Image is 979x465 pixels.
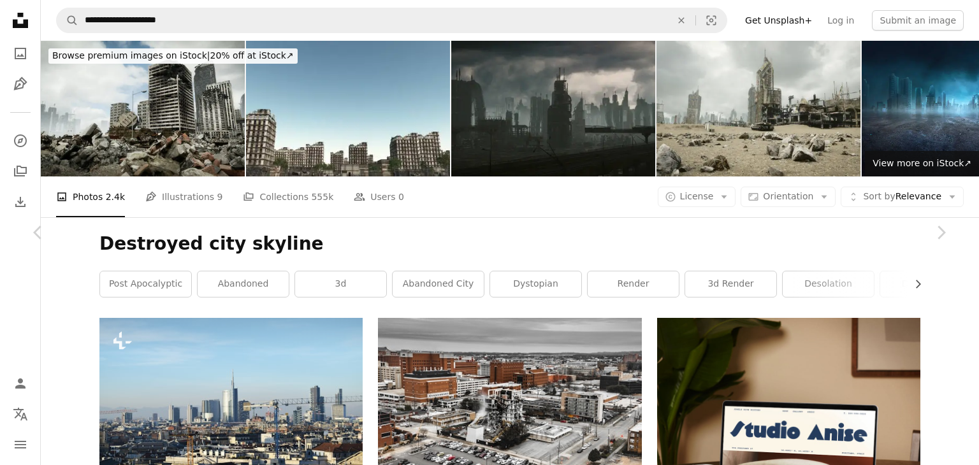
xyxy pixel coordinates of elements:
button: Search Unsplash [57,8,78,32]
span: Relevance [863,190,941,203]
a: Photos [8,41,33,66]
button: Visual search [696,8,727,32]
form: Find visuals sitewide [56,8,727,33]
a: View more on iStock↗ [865,151,979,176]
button: Language [8,401,33,427]
a: Collections 555k [243,176,333,217]
a: dystopium [880,271,971,297]
a: a view of a city with a crane in the background [99,399,363,411]
a: desolation [783,271,874,297]
button: Clear [667,8,695,32]
button: Submit an image [872,10,964,31]
a: cars on park in middle of city under white sky [378,411,641,423]
span: 555k [311,190,333,204]
a: render [588,271,679,297]
button: License [658,187,736,207]
span: Orientation [763,191,813,201]
img: Wasteland [656,41,860,176]
a: dystopian [490,271,581,297]
a: Get Unsplash+ [737,10,820,31]
a: Users 0 [354,176,404,217]
span: 9 [217,190,223,204]
a: Illustrations 9 [145,176,222,217]
a: Log in [820,10,862,31]
img: Post Apocalyptic Urban Landscape [41,41,245,176]
a: abandoned city [393,271,484,297]
a: Explore [8,128,33,154]
a: 3d [295,271,386,297]
a: Illustrations [8,71,33,97]
span: Browse premium images on iStock | [52,50,210,61]
a: Next [903,171,979,294]
a: Log in / Sign up [8,371,33,396]
span: Sort by [863,191,895,201]
button: Menu [8,432,33,457]
a: post apocalyptic [100,271,191,297]
img: Ruined city buildings cityscape background 3d illustration [246,41,450,176]
button: Orientation [741,187,836,207]
a: Collections [8,159,33,184]
a: Browse premium images on iStock|20% off at iStock↗ [41,41,305,71]
span: 0 [398,190,404,204]
a: abandoned [198,271,289,297]
span: View more on iStock ↗ [873,158,971,168]
a: 3d render [685,271,776,297]
span: License [680,191,714,201]
h1: Destroyed city skyline [99,232,920,255]
span: 20% off at iStock ↗ [52,50,294,61]
img: Future War [451,41,655,176]
button: Sort byRelevance [841,187,964,207]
